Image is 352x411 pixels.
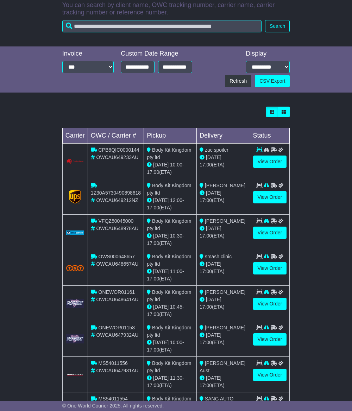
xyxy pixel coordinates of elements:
span: [DATE] [206,190,221,196]
span: 17:00 [147,169,159,175]
span: [DATE] [153,162,169,167]
span: 10:45 [170,304,182,310]
span: Body Kit Kingdom pty ltd [147,183,191,196]
span: 17:00 [147,311,159,317]
p: You can search by client name, OWC tracking number, carrier name, carrier tracking number or refe... [62,1,290,17]
div: - (ETA) [147,339,194,354]
a: View Order [253,262,287,274]
span: 10:00 [170,162,182,167]
span: Body Kit Kingdom pty ltd [147,147,191,160]
div: - (ETA) [147,268,194,283]
span: 17:00 [147,205,159,210]
span: [PERSON_NAME] [205,325,245,330]
img: GetCarrierServiceLogo [66,230,84,235]
span: 17:00 [200,340,212,345]
span: zac spoiler [205,147,228,153]
a: CSV Export [255,75,290,87]
div: (ETA) [200,260,247,275]
span: [PERSON_NAME] [205,289,245,295]
span: 17:00 [200,304,212,310]
span: Body Kit Kingdom pty ltd [147,360,191,373]
td: Delivery [197,128,250,144]
span: 10:00 [170,340,182,345]
span: VFQZ50045000 [99,218,134,224]
span: [PERSON_NAME] [205,218,245,224]
span: OWCAU647931AU [96,368,139,373]
span: [DATE] [153,375,169,381]
div: (ETA) [200,154,247,169]
span: 17:00 [147,276,159,282]
span: 17:00 [200,197,212,203]
td: OWC / Carrier # [88,128,144,144]
span: 11:00 [170,268,182,274]
td: Carrier [62,128,88,144]
span: ONEWOR01158 [99,325,135,330]
div: (ETA) [200,296,247,311]
span: 12:00 [170,197,182,203]
span: smash clinic [205,254,232,259]
a: View Order [253,333,287,346]
a: View Order [253,191,287,203]
span: 10:30 [170,233,182,239]
button: Refresh [225,75,251,87]
a: View Order [253,156,287,168]
span: Body Kit Kingdom pty ltd [147,289,191,302]
div: Custom Date Range [121,50,192,58]
span: [DATE] [153,197,169,203]
div: (ETA) [200,374,247,389]
span: MS54011556 [99,360,128,366]
div: (ETA) [200,189,247,204]
span: OWCAU648641AU [96,297,139,302]
span: [DATE] [153,233,169,239]
img: GetCarrierServiceLogo [66,373,84,376]
div: - (ETA) [147,197,194,211]
div: - (ETA) [147,232,194,247]
span: 17:00 [147,382,159,388]
div: - (ETA) [147,374,194,389]
img: GetCarrierServiceLogo [66,299,84,308]
span: [PERSON_NAME] Aust [200,360,245,373]
span: © One World Courier 2025. All rights reserved. [62,403,164,409]
div: (ETA) [200,331,247,346]
td: Status [250,128,290,144]
button: Search [265,20,290,32]
span: [DATE] [206,226,221,231]
span: [DATE] [153,340,169,345]
span: OWCAU649233AU [96,154,139,160]
span: [DATE] [206,261,221,267]
span: [PERSON_NAME] [205,183,245,188]
span: OWCAU649212NZ [96,197,138,203]
span: [DATE] [153,304,169,310]
span: Body Kit Kingdom pty ltd [147,325,191,338]
img: TNT_Domestic.png [66,265,84,271]
span: 17:00 [200,382,212,388]
div: - (ETA) [147,161,194,176]
img: GetCarrierServiceLogo [69,190,81,204]
a: View Order [253,298,287,310]
img: GetCarrierServiceLogo [66,159,84,164]
span: 17:00 [147,240,159,246]
a: View Order [253,227,287,239]
span: [DATE] [206,297,221,302]
div: - (ETA) [147,303,194,318]
td: Pickup [144,128,197,144]
span: MS54011554 [99,396,128,401]
span: Body Kit Kingdom pty ltd [147,218,191,231]
img: GetCarrierServiceLogo [66,334,84,343]
span: 1Z30A5730490898618 [91,190,141,196]
div: (ETA) [200,225,247,240]
div: Display [246,50,290,58]
span: CPB8QIC0000144 [99,147,139,153]
span: 11:30 [170,375,182,381]
span: 17:00 [200,268,212,274]
span: 17:00 [200,233,212,239]
span: [DATE] [153,268,169,274]
div: Invoice [62,50,114,58]
span: OWS000648657 [99,254,135,259]
span: OWCAU648978AU [96,226,139,231]
span: 17:00 [200,162,212,167]
span: [DATE] [206,375,221,381]
span: ONEWOR01161 [99,289,135,295]
a: View Order [253,369,287,381]
span: OWCAU648657AU [96,261,139,267]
